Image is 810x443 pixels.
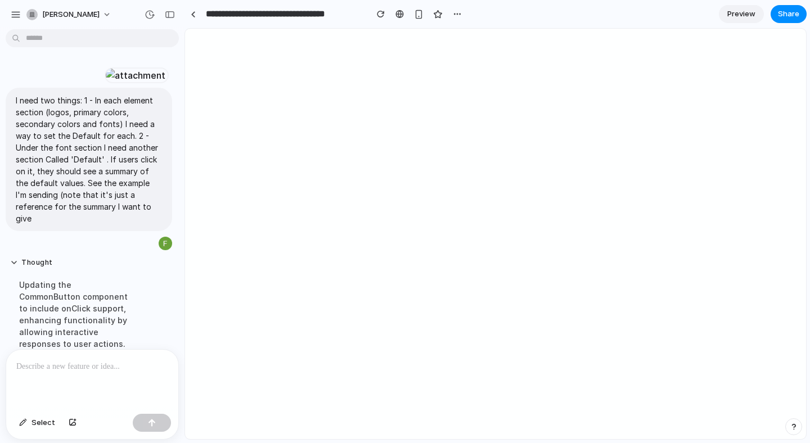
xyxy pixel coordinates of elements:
button: Select [13,414,61,432]
span: [PERSON_NAME] [42,9,100,20]
span: Preview [727,8,755,20]
p: I need two things: 1 - In each element section (logos, primary colors, secondary colors and fonts... [16,94,162,224]
span: Select [31,417,55,428]
button: Share [771,5,807,23]
button: [PERSON_NAME] [22,6,117,24]
span: Share [778,8,799,20]
a: Preview [719,5,764,23]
